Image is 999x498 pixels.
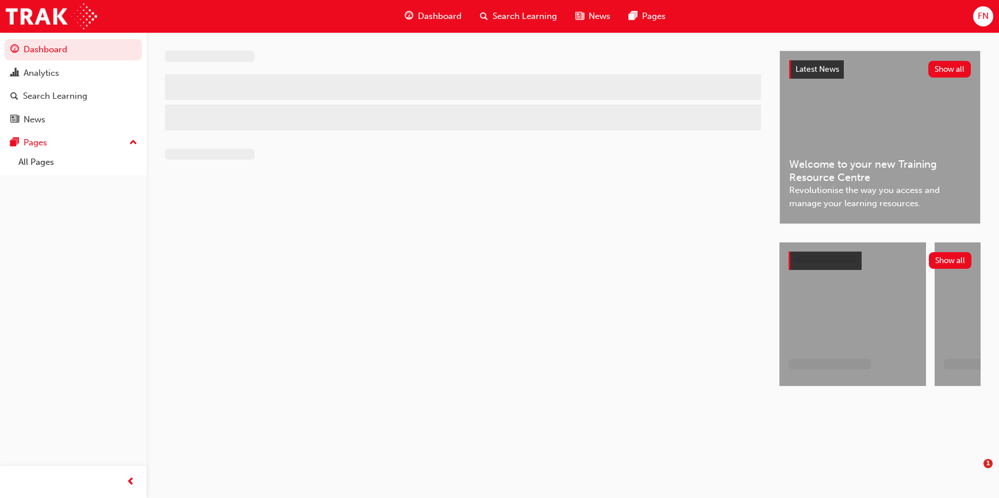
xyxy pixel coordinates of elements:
span: Revolutionise the way you access and manage your learning resources. [789,184,971,210]
span: prev-icon [126,475,135,489]
span: News [589,10,610,23]
button: DashboardAnalyticsSearch LearningNews [5,37,142,132]
a: Show all [789,252,971,270]
span: pages-icon [10,138,19,148]
span: up-icon [129,136,137,150]
a: news-iconNews [566,5,620,28]
span: 1 [983,459,993,468]
button: FN [973,6,993,26]
button: Pages [5,132,142,153]
iframe: Intercom live chat [960,459,988,487]
div: News [24,113,45,126]
div: Search Learning [23,90,87,103]
a: News [5,109,142,130]
a: search-iconSearch Learning [471,5,566,28]
a: guage-iconDashboard [395,5,471,28]
span: pages-icon [629,9,637,24]
a: All Pages [14,153,142,171]
span: Latest News [796,64,839,74]
button: Show all [928,61,971,78]
span: guage-icon [405,9,413,24]
img: Trak [6,3,97,29]
span: guage-icon [10,45,19,55]
span: search-icon [480,9,488,24]
div: Analytics [24,67,59,80]
span: chart-icon [10,68,19,79]
a: Dashboard [5,39,142,60]
span: FN [978,10,989,23]
a: pages-iconPages [620,5,675,28]
span: search-icon [10,91,18,102]
span: news-icon [575,9,584,24]
a: Analytics [5,63,142,84]
a: Search Learning [5,86,142,107]
a: Latest NewsShow allWelcome to your new Training Resource CentreRevolutionise the way you access a... [779,51,981,224]
a: Latest NewsShow all [789,60,971,79]
div: Pages [24,136,47,149]
span: Pages [642,10,666,23]
span: Welcome to your new Training Resource Centre [789,158,971,184]
span: Dashboard [418,10,462,23]
span: news-icon [10,115,19,125]
button: Show all [929,252,972,269]
span: Search Learning [493,10,557,23]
